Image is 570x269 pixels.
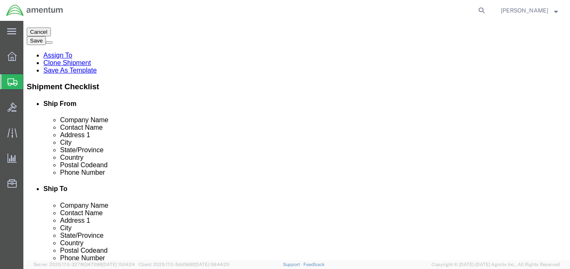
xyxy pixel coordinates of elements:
a: Feedback [303,262,325,267]
span: Server: 2025.17.0-327f6347098 [33,262,135,267]
span: Copyright © [DATE]-[DATE] Agistix Inc., All Rights Reserved [431,261,560,268]
a: Support [283,262,304,267]
span: [DATE] 08:44:20 [194,262,230,267]
span: Martin Baker [501,6,548,15]
span: Client: 2025.17.0-5dd568f [139,262,230,267]
span: [DATE] 11:04:24 [102,262,135,267]
button: [PERSON_NAME] [500,5,558,15]
img: logo [6,4,63,17]
iframe: FS Legacy Container [23,21,570,260]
